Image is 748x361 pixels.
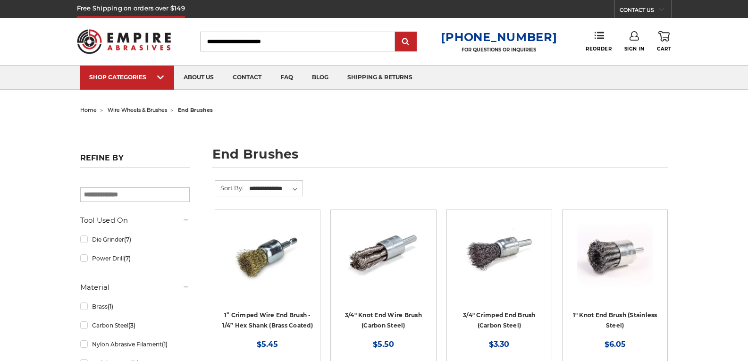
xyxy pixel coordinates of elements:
a: Twist Knot End Brush [337,217,429,308]
span: $5.50 [373,340,394,349]
img: Empire Abrasives [77,23,171,60]
h1: end brushes [212,148,668,168]
a: Brass(1) [80,298,190,315]
span: (7) [124,255,131,262]
img: 3/4" Crimped End Brush (Carbon Steel) [462,217,537,292]
a: 1” Crimped Wire End Brush - 1/4” Hex Shank (Brass Coated) [222,311,313,329]
span: Reorder [586,46,612,52]
span: Sign In [624,46,645,52]
img: Twist Knot End Brush [345,217,421,292]
img: brass coated 1 inch end brush [230,217,305,292]
a: brass coated 1 inch end brush [222,217,313,308]
a: home [80,107,97,113]
a: 3/4" Crimped End Brush (Carbon Steel) [454,217,545,308]
span: $5.45 [257,340,278,349]
span: Cart [657,46,671,52]
a: contact [223,66,271,90]
span: (3) [128,322,135,329]
p: FOR QUESTIONS OR INQUIRIES [441,47,557,53]
a: Nylon Abrasive Filament(1) [80,336,190,353]
span: $3.30 [489,340,509,349]
img: Knotted End Brush [577,217,653,292]
input: Submit [396,33,415,51]
a: faq [271,66,303,90]
a: Power Drill(7) [80,250,190,267]
h5: Material [80,282,190,293]
a: Die Grinder(7) [80,231,190,248]
a: CONTACT US [620,5,671,18]
span: (1) [162,341,168,348]
a: Carbon Steel(3) [80,317,190,334]
a: about us [174,66,223,90]
a: Reorder [586,31,612,51]
h5: Tool Used On [80,215,190,226]
a: Cart [657,31,671,52]
a: 3/4" Crimped End Brush (Carbon Steel) [463,311,536,329]
a: blog [303,66,338,90]
select: Sort By: [248,182,303,196]
span: (1) [108,303,113,310]
label: Sort By: [215,181,244,195]
span: (7) [124,236,131,243]
div: SHOP CATEGORIES [89,74,165,81]
a: 1" Knot End Brush (Stainless Steel) [573,311,657,329]
a: shipping & returns [338,66,422,90]
span: $6.05 [605,340,626,349]
a: [PHONE_NUMBER] [441,30,557,44]
a: Knotted End Brush [569,217,661,308]
h5: Refine by [80,153,190,168]
a: 3/4" Knot End Wire Brush (Carbon Steel) [345,311,422,329]
span: end brushes [178,107,213,113]
a: wire wheels & brushes [108,107,167,113]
